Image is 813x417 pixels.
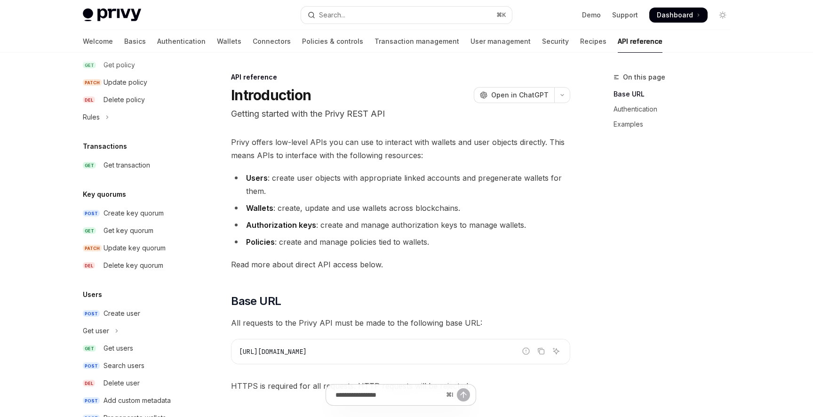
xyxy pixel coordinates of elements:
strong: Policies [246,237,275,247]
div: API reference [231,72,570,82]
h5: Users [83,289,102,300]
span: PATCH [83,245,102,252]
span: Open in ChatGPT [491,90,549,100]
span: HTTPS is required for all requests. HTTP requests will be rejected. [231,379,570,393]
li: : create and manage authorization keys to manage wallets. [231,218,570,232]
div: Add custom metadata [104,395,171,406]
div: Get transaction [104,160,150,171]
a: POSTCreate user [75,305,196,322]
a: POSTSearch users [75,357,196,374]
span: GET [83,162,96,169]
div: Update key quorum [104,242,166,254]
a: Basics [124,30,146,53]
a: Examples [614,117,738,132]
li: : create and manage policies tied to wallets. [231,235,570,249]
div: Create user [104,308,140,319]
button: Report incorrect code [520,345,532,357]
span: DEL [83,96,95,104]
a: Transaction management [375,30,459,53]
h1: Introduction [231,87,311,104]
p: Getting started with the Privy REST API [231,107,570,120]
li: : create, update and use wallets across blockchains. [231,201,570,215]
div: Search users [104,360,144,371]
div: Get users [104,343,133,354]
a: Connectors [253,30,291,53]
div: Delete policy [104,94,145,105]
a: GETGet users [75,340,196,357]
button: Toggle Rules section [75,109,196,126]
a: DELDelete policy [75,91,196,108]
div: Search... [319,9,345,21]
span: DEL [83,262,95,269]
strong: Authorization keys [246,220,316,230]
span: POST [83,210,100,217]
span: POST [83,310,100,317]
a: API reference [618,30,662,53]
a: Base URL [614,87,738,102]
a: Authentication [157,30,206,53]
div: Delete key quorum [104,260,163,271]
span: Privy offers low-level APIs you can use to interact with wallets and user objects directly. This ... [231,136,570,162]
h5: Transactions [83,141,127,152]
span: GET [83,345,96,352]
a: POSTAdd custom metadata [75,392,196,409]
img: light logo [83,8,141,22]
span: Read more about direct API access below. [231,258,570,271]
div: Delete user [104,377,140,389]
span: [URL][DOMAIN_NAME] [239,347,307,356]
div: Rules [83,112,100,123]
a: Security [542,30,569,53]
a: Welcome [83,30,113,53]
span: Base URL [231,294,281,309]
span: ⌘ K [496,11,506,19]
a: DELDelete user [75,375,196,392]
a: Wallets [217,30,241,53]
span: Dashboard [657,10,693,20]
a: Support [612,10,638,20]
span: On this page [623,72,665,83]
a: PATCHUpdate key quorum [75,240,196,257]
strong: Users [246,173,268,183]
button: Open in ChatGPT [474,87,554,103]
a: POSTCreate key quorum [75,205,196,222]
button: Toggle Get user section [75,322,196,339]
button: Send message [457,388,470,401]
span: All requests to the Privy API must be made to the following base URL: [231,316,570,329]
li: : create user objects with appropriate linked accounts and pregenerate wallets for them. [231,171,570,198]
a: PATCHUpdate policy [75,74,196,91]
button: Open search [301,7,512,24]
a: Demo [582,10,601,20]
button: Copy the contents from the code block [535,345,547,357]
input: Ask a question... [335,385,442,405]
a: GETGet transaction [75,157,196,174]
div: Get key quorum [104,225,153,236]
span: DEL [83,380,95,387]
div: Get user [83,325,109,337]
a: Dashboard [649,8,708,23]
a: Authentication [614,102,738,117]
a: Policies & controls [302,30,363,53]
button: Toggle dark mode [715,8,730,23]
button: Ask AI [550,345,562,357]
a: User management [470,30,531,53]
a: GETGet key quorum [75,222,196,239]
span: GET [83,227,96,234]
div: Update policy [104,77,147,88]
span: POST [83,362,100,369]
h5: Key quorums [83,189,126,200]
span: POST [83,397,100,404]
a: Recipes [580,30,606,53]
div: Create key quorum [104,208,164,219]
span: PATCH [83,79,102,86]
a: DELDelete key quorum [75,257,196,274]
strong: Wallets [246,203,273,213]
